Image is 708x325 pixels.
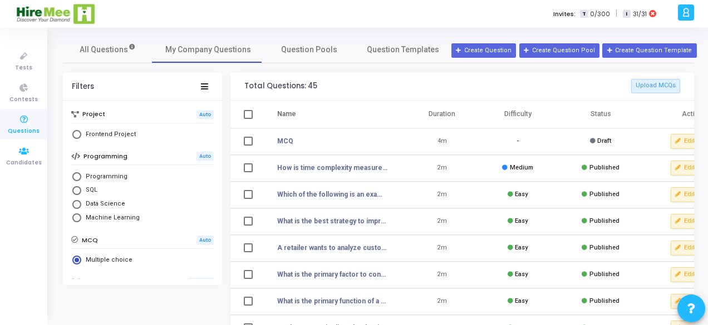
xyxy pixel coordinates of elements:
[244,82,317,91] div: Total Questions: 45
[589,217,619,224] span: Published
[405,182,480,208] td: 2m
[83,153,127,160] h6: Programming
[367,44,439,56] span: Question Templates
[508,190,528,199] div: Easy
[165,44,251,56] span: My Company Questions
[81,213,140,223] span: Machine Learning
[81,199,125,209] span: Data Science
[277,216,387,226] a: What is the best strategy to improve the performance of an ETL pipeline that processes terabytes ...
[277,243,387,253] a: A retailer wants to analyze customer behavior in near real-time from their e-commerce platform. W...
[81,256,132,265] span: Multiple choice
[590,9,610,19] span: 0/300
[589,164,619,171] span: Published
[671,241,700,255] button: Edit
[671,161,700,175] button: Edit
[508,243,528,253] div: Easy
[71,171,214,226] mat-radio-group: Select Library
[508,297,528,306] div: Easy
[508,217,528,226] div: Easy
[196,236,214,245] span: Auto
[508,270,528,279] div: Easy
[602,43,696,58] button: Create Question Template
[671,134,700,148] button: Edit
[589,297,619,304] span: Published
[277,189,387,199] a: Which of the following is an example of idempotency in an ETL process?
[580,10,587,18] span: T
[281,44,337,56] span: Question Pools
[277,269,387,279] a: What is the primary factor to consider when partitioning data in a distributed Big Data system li...
[480,101,555,128] th: Difficulty
[80,44,136,56] span: All Questions
[405,235,480,262] td: 2m
[451,43,516,58] button: Create Question
[81,172,127,182] span: Programming
[631,79,680,93] button: Upload MCQs
[188,278,214,287] span: Manual
[597,137,611,144] span: Draft
[82,237,98,244] h6: MCQ
[277,296,387,306] a: What is the primary function of a Bloom filter in a Big Data system?
[405,101,480,128] th: Duration
[671,294,700,308] button: Edit
[589,191,619,198] span: Published
[6,158,42,168] span: Candidates
[589,271,619,278] span: Published
[616,8,617,19] span: |
[553,9,576,19] label: Invites:
[81,186,97,195] span: SQL
[623,10,630,18] span: I
[82,111,105,118] h6: Project
[519,43,599,58] button: Create Question Pool
[196,110,214,119] span: Auto
[671,214,700,228] button: Edit
[264,101,405,128] th: Name
[196,152,214,161] span: Auto
[405,288,480,315] td: 2m
[589,244,619,251] span: Published
[555,101,646,128] th: Status
[16,3,96,25] img: logo
[517,137,519,146] div: -
[8,127,40,136] span: Questions
[405,155,480,182] td: 2m
[9,95,38,104] span: Contests
[633,9,647,19] span: 31/31
[15,63,32,73] span: Tests
[405,262,480,288] td: 2m
[71,129,214,143] mat-radio-group: Select Library
[502,163,533,173] div: Medium
[405,128,480,155] td: 4m
[405,208,480,235] td: 2m
[81,130,136,139] span: Frontend Project
[71,254,214,268] mat-radio-group: Select Library
[277,136,293,146] a: MCQ
[671,187,700,202] button: Edit
[671,267,700,282] button: Edit
[72,82,94,91] div: Filters
[277,163,387,173] a: How is time complexity measured?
